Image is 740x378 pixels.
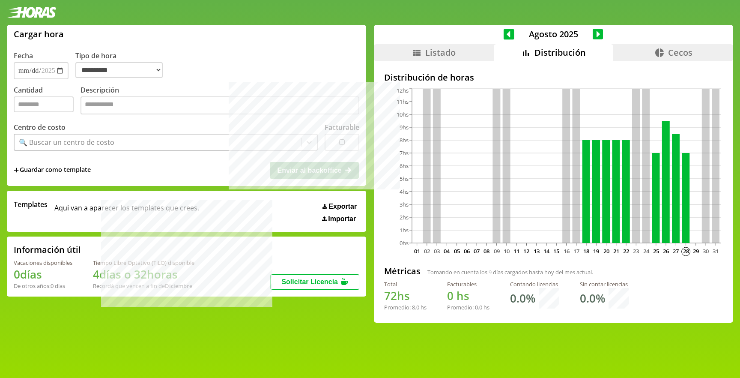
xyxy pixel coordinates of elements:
[593,247,599,255] text: 19
[510,280,559,288] div: Contando licencias
[543,247,550,255] text: 14
[400,149,409,157] tspan: 7hs
[384,288,427,303] h1: hs
[328,203,357,210] span: Exportar
[325,123,359,132] label: Facturable
[93,259,194,267] div: Tiempo Libre Optativo (TiLO) disponible
[493,247,499,255] text: 09
[583,247,589,255] text: 18
[513,247,519,255] text: 11
[14,282,72,290] div: De otros años: 0 días
[623,247,629,255] text: 22
[580,280,629,288] div: Sin contar licencias
[14,267,72,282] h1: 0 días
[14,28,64,40] h1: Cargar hora
[643,247,649,255] text: 24
[93,267,194,282] h1: 4 días o 32 horas
[474,247,480,255] text: 07
[54,200,199,223] span: Aqui van a aparecer los templates que crees.
[447,288,454,303] span: 0
[703,247,709,255] text: 30
[673,247,679,255] text: 27
[425,47,456,58] span: Listado
[384,303,427,311] div: Promedio: hs
[693,247,699,255] text: 29
[444,247,450,255] text: 04
[534,247,540,255] text: 13
[320,202,359,211] button: Exportar
[447,288,489,303] h1: hs
[384,288,397,303] span: 72
[19,138,114,147] div: 🔍 Buscar un centro de costo
[489,268,492,276] span: 9
[454,247,460,255] text: 05
[400,123,409,131] tspan: 9hs
[328,215,356,223] span: Importar
[165,282,192,290] b: Diciembre
[510,291,535,306] h1: 0.0 %
[81,96,359,114] textarea: Descripción
[400,213,409,221] tspan: 2hs
[14,200,48,209] span: Templates
[434,247,440,255] text: 03
[653,247,659,255] text: 25
[633,247,639,255] text: 23
[384,72,723,83] h2: Distribución de horas
[573,247,579,255] text: 17
[397,98,409,105] tspan: 11hs
[447,280,489,288] div: Facturables
[414,247,420,255] text: 01
[523,247,529,255] text: 12
[400,175,409,183] tspan: 5hs
[713,247,719,255] text: 31
[483,247,489,255] text: 08
[397,87,409,94] tspan: 12hs
[75,62,163,78] select: Tipo de hora
[14,165,91,175] span: +Guardar como template
[400,136,409,144] tspan: 8hs
[400,188,409,195] tspan: 4hs
[7,7,57,18] img: logotipo
[400,201,409,208] tspan: 3hs
[424,247,430,255] text: 02
[14,85,81,117] label: Cantidad
[464,247,470,255] text: 06
[14,123,66,132] label: Centro de costo
[270,274,359,290] button: Solicitar Licencia
[14,244,81,255] h2: Información útil
[534,47,586,58] span: Distribución
[603,247,609,255] text: 20
[683,247,689,255] text: 28
[427,268,593,276] span: Tomando en cuenta los días cargados hasta hoy del mes actual.
[93,282,194,290] div: Recordá que vencen a fin de
[14,259,72,267] div: Vacaciones disponibles
[663,247,669,255] text: 26
[400,162,409,170] tspan: 6hs
[613,247,619,255] text: 21
[81,85,359,117] label: Descripción
[447,303,489,311] div: Promedio: hs
[14,51,33,60] label: Fecha
[75,51,170,79] label: Tipo de hora
[412,303,419,311] span: 8.0
[514,28,593,40] span: Agosto 2025
[668,47,692,58] span: Cecos
[14,165,19,175] span: +
[580,291,605,306] h1: 0.0 %
[397,111,409,118] tspan: 10hs
[563,247,569,255] text: 16
[475,303,482,311] span: 0.0
[281,278,338,285] span: Solicitar Licencia
[384,280,427,288] div: Total
[400,226,409,234] tspan: 1hs
[504,247,510,255] text: 10
[553,247,559,255] text: 15
[14,96,74,112] input: Cantidad
[384,265,421,277] h2: Métricas
[400,239,409,247] tspan: 0hs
